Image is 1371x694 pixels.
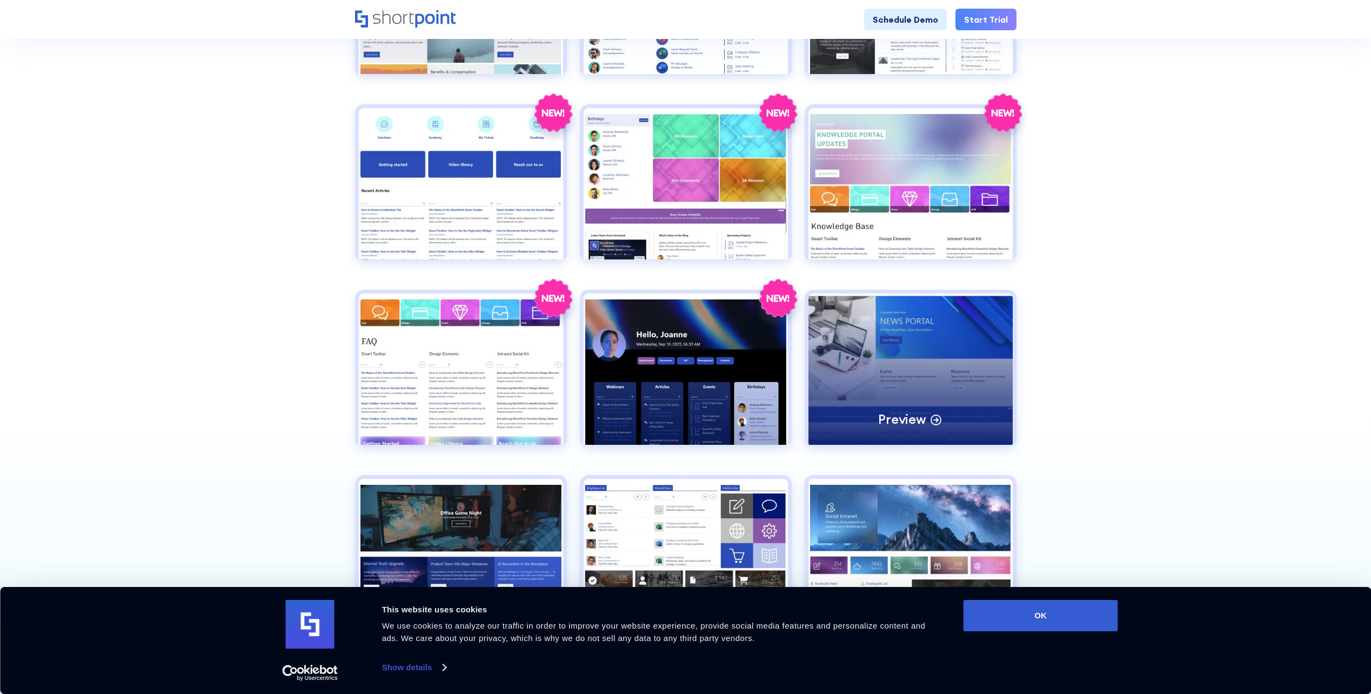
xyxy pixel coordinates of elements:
[580,104,792,277] a: Knowledge Portal 2
[355,104,567,277] a: Knowledge Portal
[955,9,1016,30] a: Start Trial
[355,475,567,648] a: News Portal 2
[805,290,1016,462] a: News Portal 1Preview
[805,475,1016,648] a: Social Layout 2
[580,475,792,648] a: Social Layout 1
[382,603,939,616] div: This website uses cookies
[355,10,456,29] a: Home
[355,290,567,462] a: Knowledge Portal 4
[878,411,926,428] p: Preview
[263,665,357,681] a: Usercentrics Cookiebot - opens in a new window
[864,9,947,30] a: Schedule Demo
[964,600,1118,631] button: OK
[805,104,1016,277] a: Knowledge Portal 3
[382,621,926,643] span: We use cookies to analyze our traffic in order to improve your website experience, provide social...
[286,600,335,649] img: logo
[580,290,792,462] a: Knowledge Portal 5
[382,659,446,676] a: Show details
